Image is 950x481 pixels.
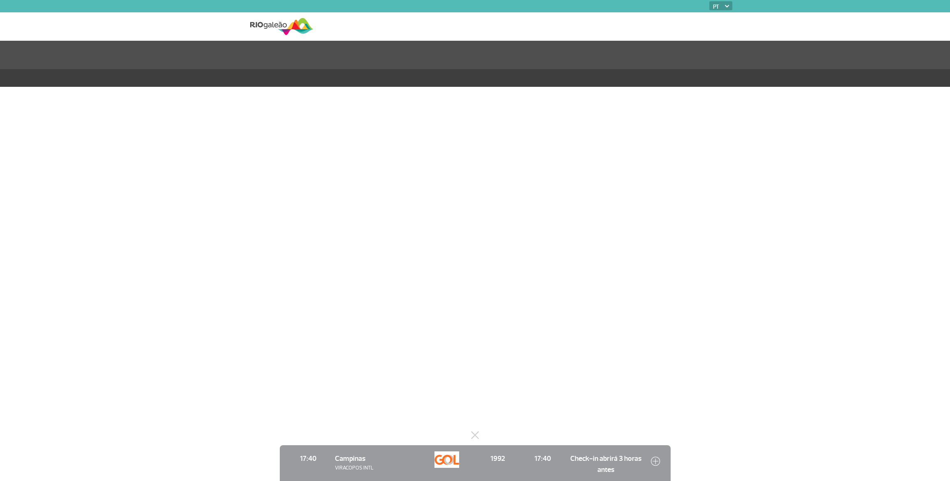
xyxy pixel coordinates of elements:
[524,453,561,464] span: 17:40
[479,453,516,464] span: 1992
[290,453,327,464] span: 17:40
[569,453,642,475] span: Check-in abrirá 3 horas antes
[335,464,427,472] span: VIRACOPOS INTL
[335,454,365,463] span: Campinas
